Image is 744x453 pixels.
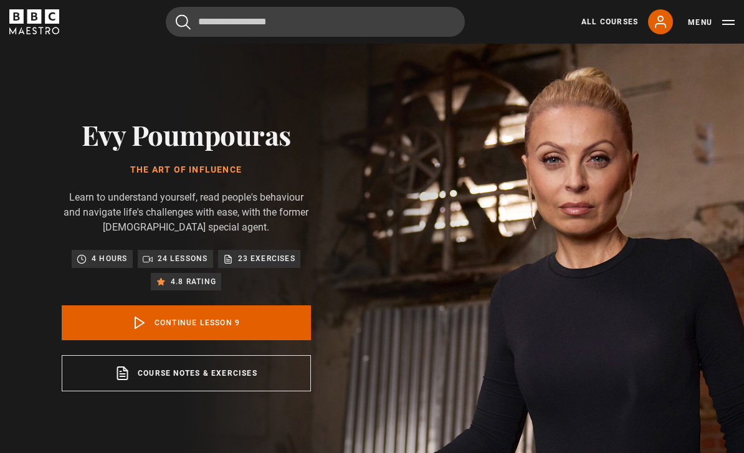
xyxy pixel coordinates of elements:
p: Learn to understand yourself, read people's behaviour and navigate life's challenges with ease, w... [62,190,311,235]
button: Submit the search query [176,14,191,30]
button: Toggle navigation [688,16,735,29]
p: 24 lessons [158,252,208,265]
svg: BBC Maestro [9,9,59,34]
input: Search [166,7,465,37]
a: All Courses [581,16,638,27]
p: 4.8 rating [171,275,216,288]
p: 23 exercises [238,252,295,265]
a: Course notes & exercises [62,355,311,391]
h1: The Art of Influence [62,165,311,175]
h2: Evy Poumpouras [62,118,311,150]
p: 4 hours [92,252,127,265]
a: Continue lesson 9 [62,305,311,340]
